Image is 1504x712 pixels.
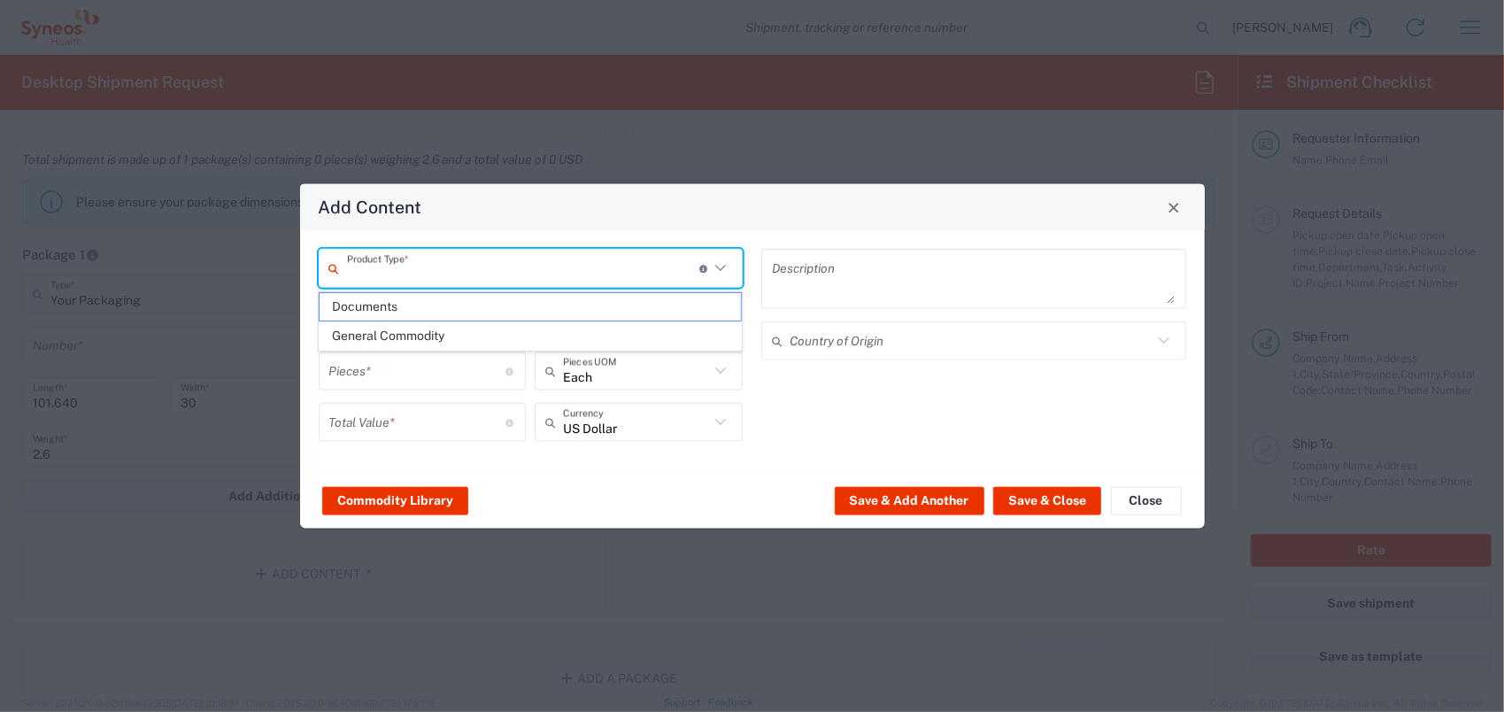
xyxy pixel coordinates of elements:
span: Documents [320,293,741,321]
button: Save & Close [993,486,1101,515]
button: Close [1161,195,1186,220]
button: Save & Add Another [835,486,984,515]
span: General Commodity [320,322,741,350]
h4: Add Content [318,194,421,220]
button: Close [1111,486,1182,515]
button: Commodity Library [322,486,468,515]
